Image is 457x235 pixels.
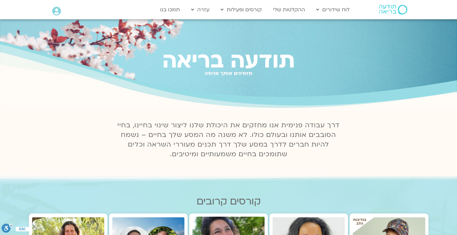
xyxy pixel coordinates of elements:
p: דרך עבודה פנימית אנו מחזקים את היכולת שלנו ליצור שינוי בחיינו, בחיי הסובבים אותנו ובעולם כולו. לא... [114,121,343,159]
a: קורסים ופעילות [217,4,265,16]
a: לוח שידורים [313,4,353,16]
a: ההקלטות שלי [270,4,308,16]
img: תודעה בריאה [379,5,407,14]
h2: קורסים קרובים [29,196,428,207]
a: תמכו בנו [157,4,183,16]
a: עזרה [188,4,213,16]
